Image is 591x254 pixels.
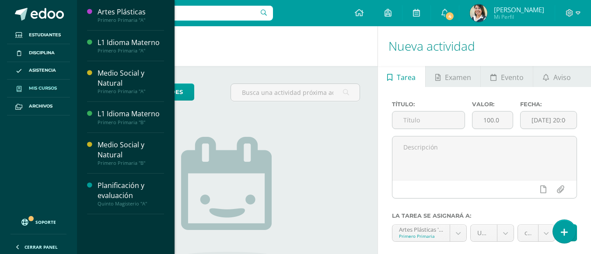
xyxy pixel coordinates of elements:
span: Estudiantes [29,31,61,38]
div: Quinto Magisterio "A" [98,201,164,207]
span: Mi Perfil [494,13,544,21]
div: Artes Plásticas [98,7,164,17]
label: Fecha: [520,101,577,108]
h1: Actividades [87,26,367,66]
span: Unidad 4 [477,225,490,241]
div: Primero Primaria "A" [98,17,164,23]
div: Medio Social y Natural [98,68,164,88]
span: cierre (20.0%) [525,225,532,241]
a: Archivos [7,97,70,115]
input: Busca una actividad próxima aquí... [231,84,359,101]
span: Cerrar panel [24,244,58,250]
h1: Nueva actividad [388,26,581,66]
span: Mis cursos [29,85,57,92]
div: Primero Primaria "A" [98,48,164,54]
input: Título [392,111,465,129]
input: Puntos máximos [472,111,513,129]
a: cierre (20.0%) [518,225,555,241]
a: Planificación y evaluaciónQuinto Magisterio "A" [98,181,164,207]
a: Medio Social y NaturalPrimero Primaria "B" [98,140,164,166]
a: Evento [481,66,533,87]
a: Tarea [378,66,425,87]
div: Planificación y evaluación [98,181,164,201]
input: Fecha de entrega [521,111,577,129]
a: L1 Idioma MaternoPrimero Primaria "B" [98,109,164,125]
span: Asistencia [29,67,56,74]
label: Título: [392,101,465,108]
input: Busca un usuario... [83,6,273,21]
span: Disciplina [29,49,55,56]
a: Estudiantes [7,26,70,44]
span: [PERSON_NAME] [494,5,544,14]
a: Aviso [533,66,580,87]
a: Medio Social y NaturalPrimero Primaria "A" [98,68,164,94]
a: L1 Idioma MaternoPrimero Primaria "A" [98,38,164,54]
div: L1 Idioma Materno [98,109,164,119]
a: Artes Plásticas 'A'Primero Primaria [392,225,467,241]
a: Soporte [10,210,66,232]
span: Aviso [553,67,571,88]
a: Artes PlásticasPrimero Primaria "A" [98,7,164,23]
span: 4 [445,11,455,21]
div: L1 Idioma Materno [98,38,164,48]
img: 404b5c15c138f3bb96076bfbe0b84fd5.png [470,4,487,22]
a: Unidad 4 [471,225,514,241]
span: Examen [445,67,471,88]
div: Primero Primaria "A" [98,88,164,94]
span: Evento [501,67,524,88]
span: Tarea [397,67,416,88]
div: Primero Primaria "B" [98,160,164,166]
a: Examen [426,66,480,87]
a: Disciplina [7,44,70,62]
div: Artes Plásticas 'A' [399,225,444,233]
div: Primero Primaria "B" [98,119,164,125]
a: Mis cursos [7,80,70,97]
a: Asistencia [7,62,70,80]
div: Medio Social y Natural [98,140,164,160]
span: Archivos [29,103,52,110]
div: Primero Primaria [399,233,444,239]
label: Valor: [472,101,513,108]
label: La tarea se asignará a: [392,212,577,219]
span: Soporte [35,219,56,225]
